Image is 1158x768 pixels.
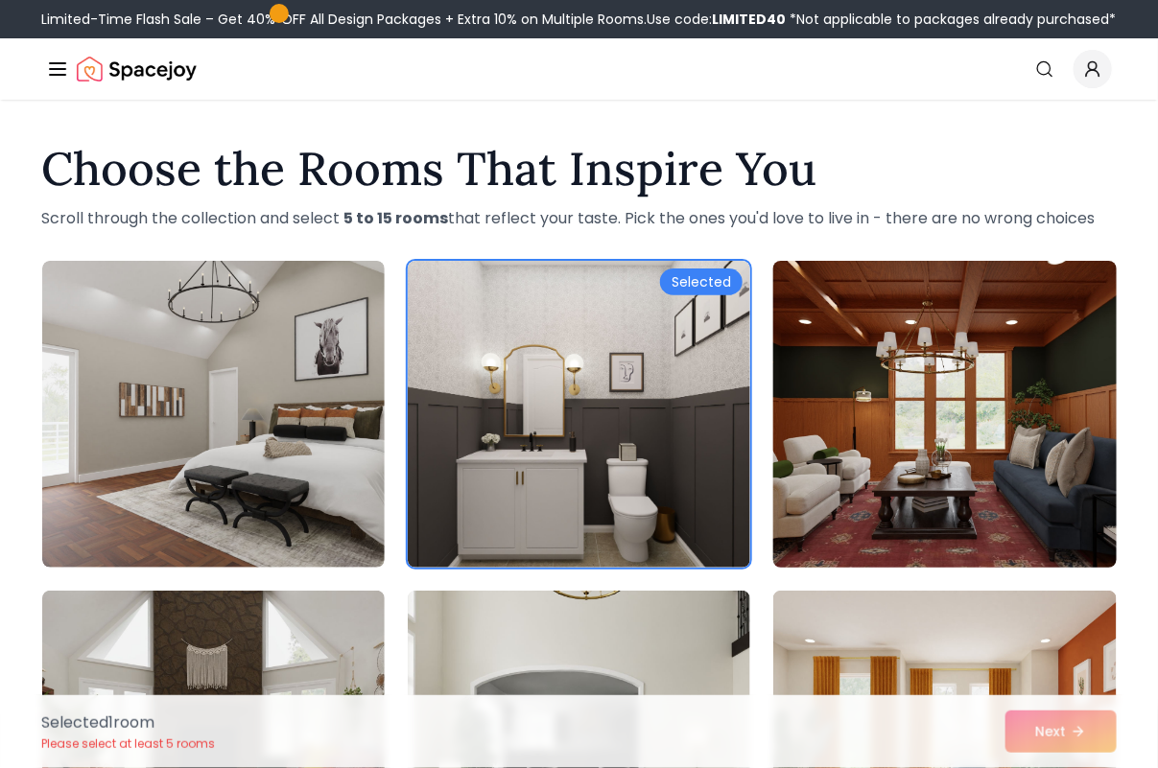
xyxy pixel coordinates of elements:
img: Room room-2 [408,261,750,568]
span: Use code: [648,10,787,29]
img: Room room-3 [765,253,1124,575]
h1: Choose the Rooms That Inspire You [42,146,1117,192]
p: Selected 1 room [42,711,216,734]
div: Selected [660,268,743,295]
img: Room room-1 [42,261,385,568]
b: LIMITED40 [713,10,787,29]
p: Scroll through the collection and select that reflect your taste. Pick the ones you'd love to liv... [42,207,1117,230]
nav: Global [46,38,1112,100]
img: Spacejoy Logo [77,50,197,88]
a: Spacejoy [77,50,197,88]
strong: 5 to 15 rooms [344,207,449,229]
p: Please select at least 5 rooms [42,736,216,752]
div: Limited-Time Flash Sale – Get 40% OFF All Design Packages + Extra 10% on Multiple Rooms. [42,10,1117,29]
span: *Not applicable to packages already purchased* [787,10,1117,29]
